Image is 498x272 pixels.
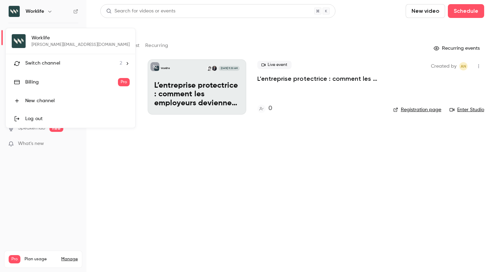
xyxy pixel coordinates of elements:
div: New channel [25,97,130,104]
div: Billing [25,79,118,86]
span: Pro [118,78,130,86]
div: Log out [25,115,130,122]
span: 2 [120,60,122,67]
span: Switch channel [25,60,60,67]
